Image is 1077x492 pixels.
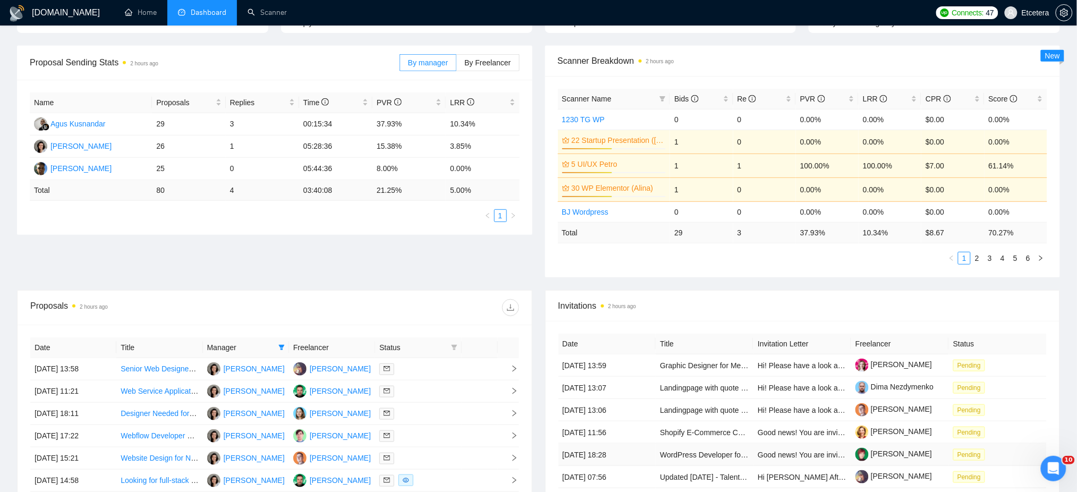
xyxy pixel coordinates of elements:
span: crown [562,184,570,192]
td: Shopify E-Commerce Consultant & Developer | Subscription, Loyalty & NFC Landing Page Setup [656,421,753,444]
span: Pending [953,360,985,371]
a: 5 [1010,252,1021,264]
td: Website Design for NFL Agent – Modern & Sleek [116,447,202,470]
span: Scanner Name [562,95,612,103]
img: c1meG0jqmEQr916jB9chhv_9QDi_7NgLP3VMsS9vIKehUkkKUGPVwOPDZDIKAXENzw [855,426,869,439]
div: [PERSON_NAME] [310,474,371,486]
img: logo [9,5,26,22]
a: Pending [953,472,989,481]
a: Website Design for NFL Agent – Modern & Sleek [121,454,282,462]
span: filter [449,340,460,355]
th: Manager [203,337,289,358]
span: right [510,213,516,219]
span: right [502,387,518,395]
li: Previous Page [945,252,958,265]
div: Proposals [30,299,275,316]
img: TT [207,429,221,443]
span: info-circle [691,95,699,103]
span: PVR [377,98,402,107]
li: 6 [1022,252,1034,265]
span: Status [379,342,446,353]
li: Next Page [1034,252,1047,265]
td: 10.34% [446,113,519,135]
span: mail [384,455,390,461]
img: c1UoaMzKBY-GWbreaV7sVF2LUs3COLKK0XpZn8apeAot5vY1XfLaDMeTNzu3tJ2YMy [855,470,869,483]
td: [DATE] 13:59 [558,354,656,377]
th: Freelancer [289,337,375,358]
li: Previous Page [481,209,494,222]
span: left [485,213,491,219]
td: [DATE] 13:07 [558,377,656,399]
img: TT [207,362,221,376]
span: Reply Rate [294,19,330,27]
td: 3.85% [446,135,519,158]
td: [DATE] 14:58 [30,470,116,492]
img: PS [293,362,307,376]
span: 47 [986,7,994,19]
span: info-circle [1010,95,1017,103]
span: Connects: [952,7,984,19]
td: 0.00% [796,109,859,130]
span: filter [659,96,666,102]
span: Bids [674,95,698,103]
td: 0.00% [796,130,859,154]
span: Invitations [558,299,1047,312]
td: 05:28:36 [299,135,372,158]
a: DM[PERSON_NAME] [293,431,371,439]
a: 3 [984,252,996,264]
a: Pending [953,450,989,459]
a: 22 Startup Presentation ([PERSON_NAME]) [572,134,664,146]
span: info-circle [880,95,887,103]
td: 10.34 % [859,222,921,243]
span: 10 [1063,456,1075,464]
span: CPR [926,95,951,103]
a: 1 [495,210,506,222]
span: mail [384,388,390,394]
td: 29 [670,222,733,243]
span: download [503,303,519,312]
span: info-circle [818,95,825,103]
a: WordPress Developer for Multi-Location Template (Per-Location Blog + Access Control) [660,451,948,459]
span: user [1007,9,1015,16]
div: [PERSON_NAME] [224,385,285,397]
span: New [1045,52,1060,60]
span: 5.00% [335,19,356,27]
span: filter [276,340,287,355]
li: 2 [971,252,983,265]
td: 37.93% [372,113,446,135]
td: 3 [226,113,299,135]
span: Proposal Sending Stats [30,56,400,69]
a: 2 [971,252,983,264]
span: Re [737,95,757,103]
button: setting [1056,4,1073,21]
td: Looking for full-stack developer to create AI Video/Image generation website (Wrapper) [116,470,202,492]
img: c1ITZzb6_KmLS9bqtS4TXBpx7KzXWTO3aozYLWN7V2565dJ1JKPQ73OSCkR4XLrqO0 [855,381,869,394]
td: 0.00% [796,177,859,201]
time: 2 hours ago [130,61,158,66]
a: Updated [DATE] - Talented Figma Designer for Dog Health Site - Full Design from Wireframe (No Code) [660,473,1001,481]
span: Pending [953,382,985,394]
a: Dima Nezdymenko [855,383,934,391]
td: 26 [152,135,225,158]
img: VY [293,407,307,420]
span: dashboard [178,9,185,16]
span: LRR [863,95,887,103]
a: TT[PERSON_NAME] [207,386,285,395]
span: Score [989,95,1017,103]
span: eye [403,477,409,483]
td: 1 [226,135,299,158]
td: 61.14% [985,154,1047,177]
li: 1 [494,209,507,222]
button: left [481,209,494,222]
td: [DATE] 11:56 [558,421,656,444]
a: TT[PERSON_NAME] [207,476,285,484]
span: mail [384,366,390,372]
td: [DATE] 13:06 [558,399,656,421]
a: Designer Needed for Luxury Real Estate Branding & Marketing Collateral [121,409,361,418]
a: 4 [997,252,1008,264]
td: 0.00% [859,109,921,130]
td: 100.00% [859,154,921,177]
img: gigradar-bm.png [42,123,49,131]
td: 100.00% [796,154,859,177]
td: Landingpage with quote calculator [656,377,753,399]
